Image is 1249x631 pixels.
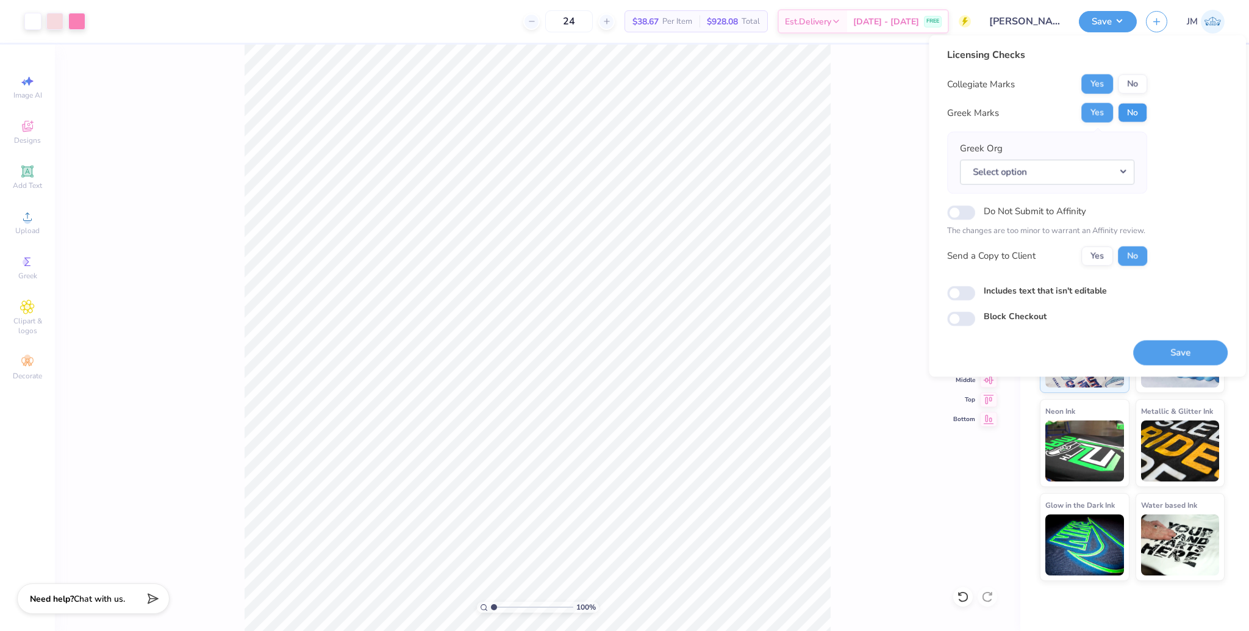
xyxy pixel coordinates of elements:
[947,77,1015,91] div: Collegiate Marks
[953,395,975,404] span: Top
[953,415,975,424] span: Bottom
[1133,340,1228,365] button: Save
[785,15,831,28] span: Est. Delivery
[947,106,999,120] div: Greek Marks
[960,159,1134,184] button: Select option
[15,226,40,236] span: Upload
[1045,499,1115,511] span: Glow in the Dark Ink
[13,371,42,381] span: Decorate
[545,10,593,32] input: – –
[1045,514,1124,575] img: Glow in the Dark Ink
[1081,246,1113,265] button: Yes
[1118,74,1147,94] button: No
[13,181,42,190] span: Add Text
[74,593,125,605] span: Chat with us.
[984,284,1107,297] label: Includes text that isn't editable
[1141,514,1220,575] img: Water based Ink
[926,17,939,26] span: FREE
[947,48,1147,62] div: Licensing Checks
[947,225,1147,237] p: The changes are too minor to warrant an Affinity review.
[1081,74,1113,94] button: Yes
[1141,420,1220,481] img: Metallic & Glitter Ink
[1201,10,1225,34] img: John Michael Binayas
[1141,405,1213,417] span: Metallic & Glitter Ink
[662,15,692,28] span: Per Item
[707,15,738,28] span: $928.08
[1045,405,1075,417] span: Neon Ink
[30,593,74,605] strong: Need help?
[1081,103,1113,123] button: Yes
[1079,11,1137,32] button: Save
[6,316,49,336] span: Clipart & logos
[1141,499,1197,511] span: Water based Ink
[576,602,596,613] span: 100 %
[947,249,1036,263] div: Send a Copy to Client
[953,376,975,384] span: Middle
[853,15,919,28] span: [DATE] - [DATE]
[984,309,1047,322] label: Block Checkout
[980,9,1070,34] input: Untitled Design
[984,203,1086,219] label: Do Not Submit to Affinity
[1187,15,1198,29] span: JM
[742,15,760,28] span: Total
[13,90,42,100] span: Image AI
[1118,103,1147,123] button: No
[1187,10,1225,34] a: JM
[18,271,37,281] span: Greek
[14,135,41,145] span: Designs
[632,15,659,28] span: $38.67
[960,142,1003,156] label: Greek Org
[1045,420,1124,481] img: Neon Ink
[1118,246,1147,265] button: No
